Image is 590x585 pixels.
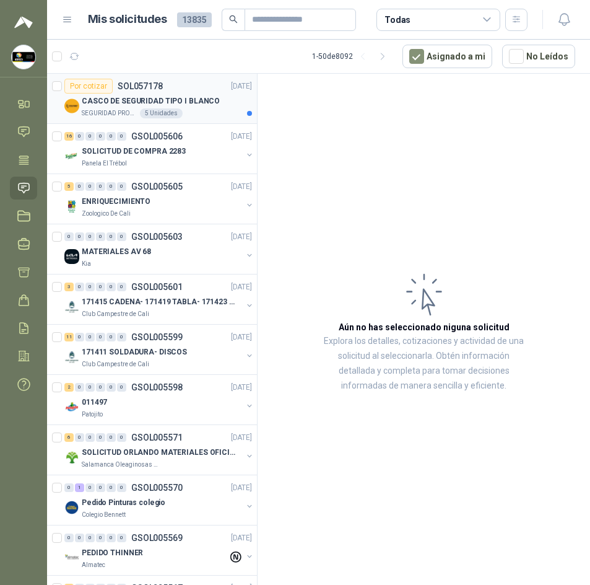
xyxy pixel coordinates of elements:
[85,232,95,241] div: 0
[96,383,105,392] div: 0
[75,483,84,492] div: 1
[231,181,252,193] p: [DATE]
[85,132,95,141] div: 0
[82,510,126,520] p: Colegio Bennett
[64,249,79,264] img: Company Logo
[117,182,126,191] div: 0
[229,15,238,24] span: search
[82,196,150,208] p: ENRIQUECIMIENTO
[64,530,254,570] a: 0 0 0 0 0 0 GSOL005569[DATE] Company LogoPEDIDO THINNERAlmatec
[64,534,74,542] div: 0
[85,283,95,291] div: 0
[96,182,105,191] div: 0
[140,108,183,118] div: 5 Unidades
[82,296,236,308] p: 171415 CADENA- 171419 TABLA- 171423 VARILLA
[402,45,492,68] button: Asignado a mi
[106,283,116,291] div: 0
[231,532,252,544] p: [DATE]
[82,209,131,219] p: Zoologico De Cali
[96,534,105,542] div: 0
[82,246,151,258] p: MATERIALES AV 68
[96,232,105,241] div: 0
[117,383,126,392] div: 0
[64,99,79,113] img: Company Logo
[64,129,254,169] a: 16 0 0 0 0 0 GSOL005606[DATE] Company LogoSOLICITUD DE COMPRA 2283Panela El Trébol
[85,383,95,392] div: 0
[106,132,116,141] div: 0
[131,333,183,341] p: GSOL005599
[231,281,252,293] p: [DATE]
[131,182,183,191] p: GSOL005605
[106,534,116,542] div: 0
[106,483,116,492] div: 0
[85,333,95,341] div: 0
[131,534,183,542] p: GSOL005569
[231,382,252,394] p: [DATE]
[64,333,74,341] div: 11
[82,146,186,157] p: SOLICITUD DE COMPRA 2283
[75,333,84,341] div: 0
[64,450,79,465] img: Company Logo
[131,232,183,241] p: GSOL005603
[75,534,84,542] div: 0
[64,132,74,141] div: 16
[85,483,95,492] div: 0
[82,108,137,118] p: SEGURIDAD PROVISER LTDA
[85,182,95,191] div: 0
[64,283,74,291] div: 3
[64,232,74,241] div: 0
[64,430,254,470] a: 6 0 0 0 0 0 GSOL005571[DATE] Company LogoSOLICITUD ORLANDO MATERIALES OFICINA - CALISalamanca Ole...
[502,45,575,68] button: No Leídos
[64,279,254,319] a: 3 0 0 0 0 0 GSOL005601[DATE] Company Logo171415 CADENA- 171419 TABLA- 171423 VARILLAClub Campestr...
[75,383,84,392] div: 0
[75,132,84,141] div: 0
[64,79,113,94] div: Por cotizar
[85,534,95,542] div: 0
[64,182,74,191] div: 5
[64,229,254,269] a: 0 0 0 0 0 0 GSOL005603[DATE] Company LogoMATERIALES AV 68Kia
[106,433,116,442] div: 0
[117,534,126,542] div: 0
[131,433,183,442] p: GSOL005571
[96,132,105,141] div: 0
[96,433,105,442] div: 0
[88,11,167,29] h1: Mis solicitudes
[96,283,105,291] div: 0
[231,432,252,444] p: [DATE]
[106,182,116,191] div: 0
[117,132,126,141] div: 0
[82,397,107,408] p: 011497
[64,149,79,164] img: Company Logo
[231,332,252,343] p: [DATE]
[177,12,212,27] span: 13835
[64,199,79,214] img: Company Logo
[131,483,183,492] p: GSOL005570
[117,232,126,241] div: 0
[14,15,33,30] img: Logo peakr
[64,179,254,219] a: 5 0 0 0 0 0 GSOL005605[DATE] Company LogoENRIQUECIMIENTOZoologico De Cali
[231,231,252,243] p: [DATE]
[96,483,105,492] div: 0
[106,333,116,341] div: 0
[231,131,252,143] p: [DATE]
[75,182,84,191] div: 0
[82,346,187,358] p: 171411 SOLDADURA- DISCOS
[82,460,160,470] p: Salamanca Oleaginosas SAS
[64,550,79,565] img: Company Logo
[85,433,95,442] div: 0
[117,433,126,442] div: 0
[64,380,254,420] a: 2 0 0 0 0 0 GSOL005598[DATE] Company Logo011497Patojito
[64,299,79,314] img: Company Logo
[82,447,236,459] p: SOLICITUD ORLANDO MATERIALES OFICINA - CALI
[64,350,79,364] img: Company Logo
[47,74,257,124] a: Por cotizarSOL057178[DATE] Company LogoCASCO DE SEGURIDAD TIPO I BLANCOSEGURIDAD PROVISER LTDA5 U...
[82,560,105,570] p: Almatec
[82,159,127,169] p: Panela El Trébol
[64,400,79,415] img: Company Logo
[131,283,183,291] p: GSOL005601
[82,309,149,319] p: Club Campestre de Cali
[131,383,183,392] p: GSOL005598
[64,483,74,492] div: 0
[319,334,528,394] p: Explora los detalles, cotizaciones y actividad de una solicitud al seleccionarla. Obtén informaci...
[64,480,254,520] a: 0 1 0 0 0 0 GSOL005570[DATE] Company LogoPedido Pinturas colegioColegio Bennett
